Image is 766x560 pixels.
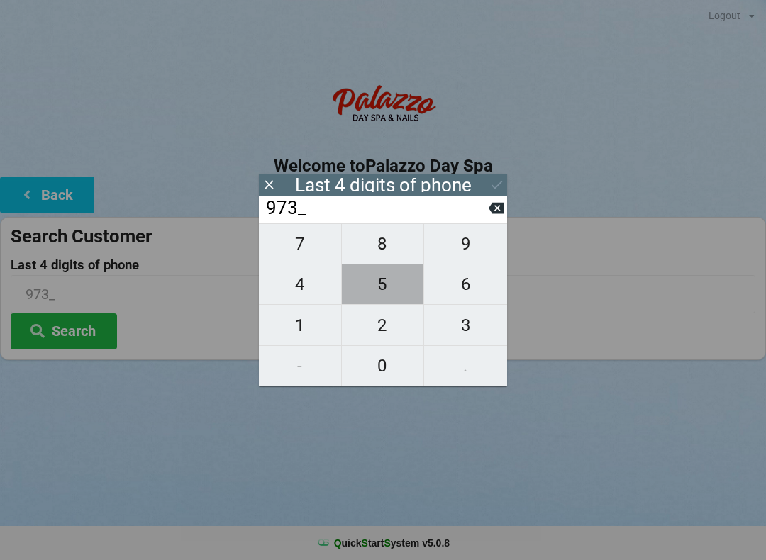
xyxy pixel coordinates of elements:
span: 4 [259,269,341,299]
button: 3 [424,305,507,345]
span: 5 [342,269,424,299]
span: 8 [342,229,424,259]
div: Last 4 digits of phone [295,178,472,192]
button: 8 [342,223,425,264]
span: 3 [424,310,507,340]
span: 7 [259,229,341,259]
button: 9 [424,223,507,264]
button: 5 [342,264,425,305]
button: 1 [259,305,342,345]
span: 0 [342,351,424,381]
span: 9 [424,229,507,259]
span: 6 [424,269,507,299]
span: 2 [342,310,424,340]
button: 6 [424,264,507,305]
button: 4 [259,264,342,305]
button: 0 [342,346,425,386]
span: 1 [259,310,341,340]
button: 7 [259,223,342,264]
button: 2 [342,305,425,345]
